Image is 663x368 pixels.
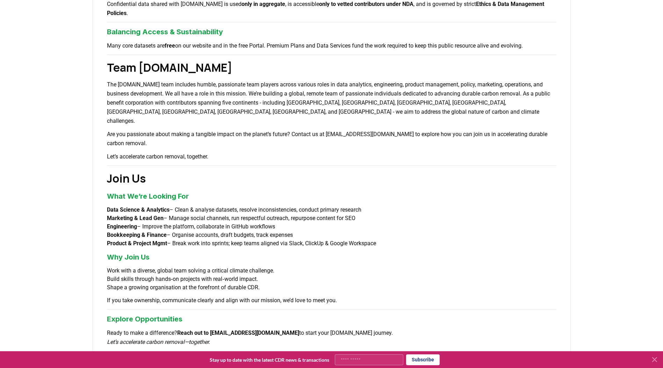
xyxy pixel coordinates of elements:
h2: Team [DOMAIN_NAME] [107,59,556,76]
strong: Marketing & Lead Gen [107,215,164,221]
p: The [DOMAIN_NAME] team includes humble, passionate team players across various roles in data anal... [107,80,556,126]
li: Work with a diverse, global team solving a critical climate challenge. [107,267,556,275]
strong: only to vetted contributors under NDA [319,1,413,7]
li: – Clean & analyse datasets, resolve inconsistencies, conduct primary research [107,206,556,214]
li: – Improve the platform, collaborate in GitHub workflows [107,222,556,231]
p: Many core datasets are on our website and in the free Portal. Premium Plans and Data Services fun... [107,41,556,50]
strong: Data Science & Analytics [107,206,170,213]
strong: Bookkeeping & Finance [107,232,167,238]
p: Ready to make a difference? to start your [DOMAIN_NAME] journey. [107,328,556,347]
h3: Why Join Us [107,252,556,262]
h3: What We’re Looking For [107,191,556,201]
strong: Ethics & Data Management Policies [107,1,544,16]
li: – Manage social channels, run respectful outreach, repurpose content for SEO [107,214,556,222]
h3: Balancing Access & Sustainability [107,27,556,37]
strong: only in aggregate [242,1,285,7]
p: Are you passionate about making a tangible impact on the planet’s future? Contact us at [EMAIL_AD... [107,130,556,148]
li: – Break work into sprints; keep teams aligned via Slack, ClickUp & Google Workspace [107,239,556,248]
p: If you take ownership, communicate clearly and align with our mission, we’d love to meet you. [107,296,556,305]
p: Let’s accelerate carbon removal, together. [107,152,556,161]
li: Shape a growing organisation at the forefront of durable CDR. [107,283,556,292]
h2: Join Us [107,170,556,187]
em: Let’s accelerate carbon removal—together. [107,339,210,345]
strong: Engineering [107,223,137,230]
strong: free [165,42,175,49]
li: – Organise accounts, draft budgets, track expenses [107,231,556,239]
strong: Reach out to [EMAIL_ADDRESS][DOMAIN_NAME] [177,330,299,336]
li: Build skills through hands‑on projects with real‑world impact. [107,275,556,283]
h3: Explore Opportunities [107,314,556,324]
strong: Product & Project Mgmt [107,240,167,247]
